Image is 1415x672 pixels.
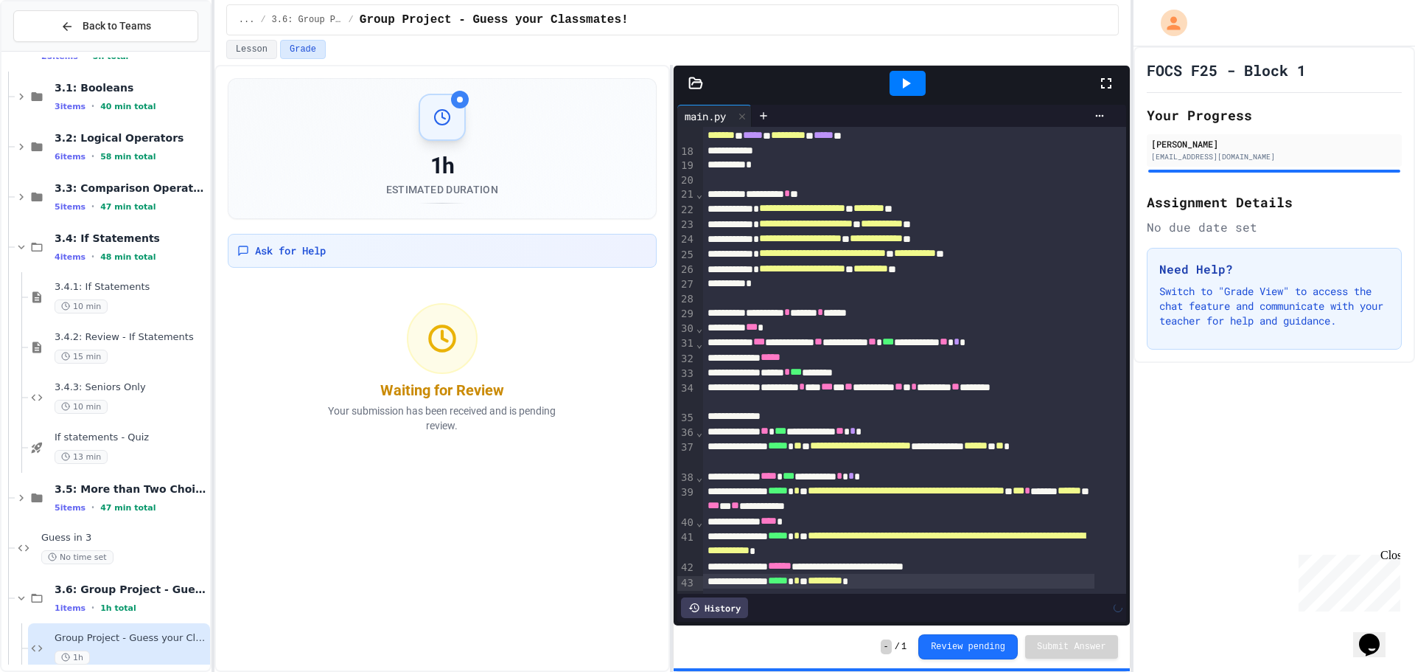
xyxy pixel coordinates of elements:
iframe: chat widget [1293,549,1400,612]
button: Back to Teams [13,10,198,42]
span: 5 items [55,503,85,513]
span: 3.4.2: Review - If Statements [55,331,207,344]
p: Your submission has been received and is pending review. [310,403,575,433]
span: Fold line [696,338,703,350]
span: Fold line [696,426,703,438]
span: • [91,201,94,212]
span: 15 min [55,350,108,364]
span: 3 items [55,102,85,111]
span: Back to Teams [83,18,151,34]
span: No time set [41,550,113,564]
button: Lesson [226,40,277,59]
h3: Need Help? [1159,260,1389,278]
span: 1h [55,651,90,665]
span: • [91,100,94,112]
div: Waiting for Review [380,380,504,401]
span: ... [239,14,255,26]
div: 20 [677,173,696,188]
div: 38 [677,471,696,485]
span: / [895,641,900,653]
span: 48 min total [100,252,156,262]
div: [PERSON_NAME] [1151,137,1397,150]
span: 1 items [55,603,85,613]
span: • [91,602,94,614]
span: Fold line [696,188,703,200]
h1: FOCS F25 - Block 1 [1147,60,1306,80]
span: - [881,640,892,654]
div: [EMAIL_ADDRESS][DOMAIN_NAME] [1151,151,1397,162]
button: Review pending [918,634,1018,659]
div: 35 [677,411,696,426]
span: 10 min [55,299,108,314]
div: 41 [677,530,696,561]
div: 30 [677,322,696,336]
span: • [91,150,94,162]
span: 1 [901,641,906,653]
span: • [91,502,94,513]
span: 10 min [55,400,108,414]
div: 31 [677,336,696,351]
div: My Account [1145,6,1191,40]
span: 5 items [55,202,85,212]
span: Fold line [696,322,703,334]
div: Chat with us now!Close [6,6,102,94]
span: Fold line [696,516,703,528]
span: If statements - Quiz [55,432,207,444]
span: 3.4.3: Seniors Only [55,381,207,394]
p: Switch to "Grade View" to access the chat feature and communicate with your teacher for help and ... [1159,284,1389,328]
span: Submit Answer [1037,641,1106,653]
span: Ask for Help [255,243,326,258]
div: 18 [677,145,696,159]
div: 33 [677,367,696,381]
span: 3.3: Comparison Operators [55,181,207,195]
div: 36 [677,426,696,440]
span: Group Project - Guess your Classmates! [360,11,629,29]
div: 43 [677,576,696,591]
button: Submit Answer [1025,635,1118,659]
div: 39 [677,485,696,516]
div: 37 [677,440,696,471]
div: 34 [677,381,696,411]
span: 3.4.1: If Statements [55,281,207,294]
span: 47 min total [100,503,156,513]
span: 47 min total [100,202,156,212]
h2: Assignment Details [1147,192,1402,212]
div: 29 [677,307,696,322]
span: 3.6: Group Project - Guess your Classmates! [55,583,207,596]
span: 4 items [55,252,85,262]
button: Grade [280,40,326,59]
div: 19 [677,159,696,173]
div: 42 [677,561,696,575]
div: 25 [677,248,696,263]
div: 40 [677,516,696,530]
div: No due date set [1147,218,1402,236]
iframe: chat widget [1353,613,1400,657]
span: 3.1: Booleans [55,81,207,94]
span: Guess in 3 [41,532,207,544]
div: 24 [677,232,696,247]
span: • [91,251,94,263]
div: 28 [677,292,696,307]
div: Estimated Duration [386,182,498,197]
span: 40 min total [100,102,156,111]
div: main.py [677,105,752,127]
div: 32 [677,352,696,367]
span: 3.6: Group Project - Guess your Classmates! [272,14,343,26]
span: 3.4: If Statements [55,232,207,245]
span: 3.5: More than Two Choices [55,482,207,496]
span: 13 min [55,450,108,464]
span: / [260,14,265,26]
div: 23 [677,218,696,232]
div: History [681,597,748,618]
div: 22 [677,203,696,218]
span: Group Project - Guess your Classmates! [55,632,207,645]
div: 1h [386,153,498,179]
div: 21 [677,187,696,202]
span: 3.2: Logical Operators [55,131,207,145]
div: 27 [677,277,696,292]
div: main.py [677,108,733,124]
div: 26 [677,263,696,277]
div: 17 [677,114,696,145]
span: 1h total [100,603,136,613]
span: 6 items [55,152,85,162]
